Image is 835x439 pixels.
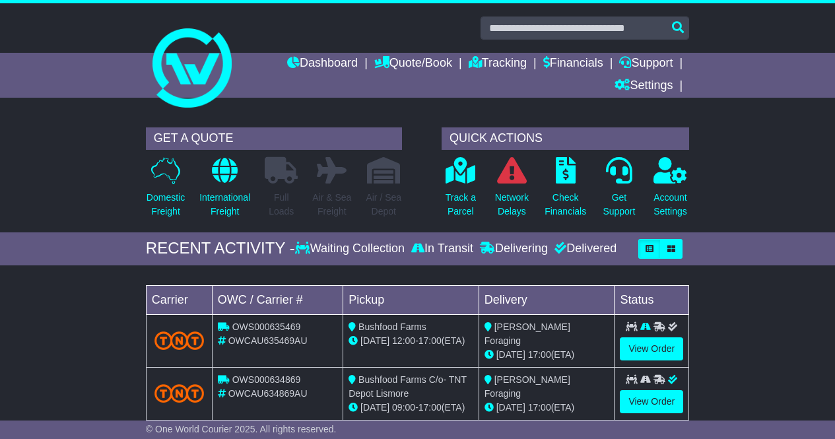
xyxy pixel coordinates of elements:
[603,191,635,219] p: Get Support
[349,401,473,415] div: - (ETA)
[295,242,408,256] div: Waiting Collection
[154,384,204,402] img: TNT_Domestic.png
[360,335,389,346] span: [DATE]
[494,156,529,226] a: NetworkDelays
[228,388,308,399] span: OWCAU634869AU
[312,191,351,219] p: Air & Sea Freight
[496,349,525,360] span: [DATE]
[484,374,570,399] span: [PERSON_NAME] Foraging
[484,401,609,415] div: (ETA)
[620,337,683,360] a: View Order
[620,390,683,413] a: View Order
[212,285,343,314] td: OWC / Carrier #
[653,191,687,219] p: Account Settings
[496,402,525,413] span: [DATE]
[418,402,442,413] span: 17:00
[146,239,295,258] div: RECENT ACTIVITY -
[544,156,587,226] a: CheckFinancials
[358,321,426,332] span: Bushfood Farms
[477,242,551,256] div: Delivering
[495,191,529,219] p: Network Delays
[392,335,415,346] span: 12:00
[653,156,688,226] a: AccountSettings
[199,191,250,219] p: International Freight
[228,335,308,346] span: OWCAU635469AU
[146,127,402,150] div: GET A QUOTE
[615,75,673,98] a: Settings
[602,156,636,226] a: GetSupport
[392,402,415,413] span: 09:00
[366,191,401,219] p: Air / Sea Depot
[442,127,689,150] div: QUICK ACTIONS
[408,242,477,256] div: In Transit
[543,53,603,75] a: Financials
[349,374,467,399] span: Bushfood Farms C/o- TNT Depot Lismore
[418,335,442,346] span: 17:00
[528,349,551,360] span: 17:00
[545,191,586,219] p: Check Financials
[445,156,477,226] a: Track aParcel
[479,285,615,314] td: Delivery
[469,53,527,75] a: Tracking
[232,321,301,332] span: OWS000635469
[349,334,473,348] div: - (ETA)
[265,191,298,219] p: Full Loads
[146,285,212,314] td: Carrier
[551,242,617,256] div: Delivered
[146,156,185,226] a: DomesticFreight
[287,53,358,75] a: Dashboard
[199,156,251,226] a: InternationalFreight
[232,374,301,385] span: OWS000634869
[154,331,204,349] img: TNT_Domestic.png
[374,53,452,75] a: Quote/Book
[484,321,570,346] span: [PERSON_NAME] Foraging
[528,402,551,413] span: 17:00
[619,53,673,75] a: Support
[343,285,479,314] td: Pickup
[147,191,185,219] p: Domestic Freight
[360,402,389,413] span: [DATE]
[615,285,689,314] td: Status
[484,348,609,362] div: (ETA)
[446,191,476,219] p: Track a Parcel
[146,424,337,434] span: © One World Courier 2025. All rights reserved.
